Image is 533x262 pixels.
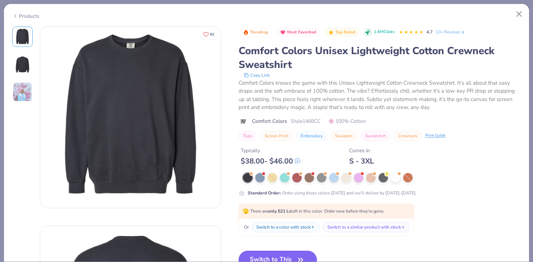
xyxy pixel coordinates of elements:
div: Print Guide [425,133,446,139]
span: Top Rated [335,30,356,34]
button: Crewneck [394,131,422,141]
button: Badge Button [239,28,272,37]
button: Like [200,29,218,40]
span: Style 1466CC [291,117,321,125]
span: There are left in this color. Order now before they're gone. [243,208,384,214]
div: Products [12,12,40,20]
button: Switch to a similar product with stock [323,222,410,232]
span: 100% Cotton [329,117,366,125]
img: brand logo [239,118,248,124]
img: Top Rated sort [328,29,334,35]
button: Screen Print [260,131,293,141]
span: Most Favorited [287,30,316,34]
span: 1.6M Clicks [374,29,394,35]
button: Embroidery [296,131,327,141]
button: Badge Button [276,28,320,37]
span: 4.7 [426,29,433,35]
div: Comfort Colors Unisex Lightweight Cotton Crewneck Sweatshirt [239,44,521,72]
div: Switch to a color with stock [256,224,311,230]
div: Order using these colors [DATE] and we'll deliver by [DATE]-[DATE]. [248,190,417,196]
button: Switch to a color with stock [252,222,320,232]
button: Sweaters [331,131,357,141]
div: $ 38.00 - $ 46.00 [241,157,300,166]
img: Front [40,27,221,208]
div: Comfort Colors knows the game with this Unisex Lightweight Cotton Crewneck Sweatshirt. It's all a... [239,79,521,112]
button: copy to clipboard [241,72,272,79]
img: Back [14,56,31,73]
button: Tops [239,131,257,141]
div: 4.7 Stars [399,27,423,38]
div: Switch to a similar product with stock [327,224,401,230]
span: 🫣 [243,208,249,215]
img: User generated content [13,82,32,102]
button: Sweatshirt [361,131,390,141]
div: Typically [241,147,300,154]
img: Most Favorited sort [280,29,286,35]
button: Close [512,7,526,21]
a: 10+ Reviews [435,29,466,35]
button: Badge Button [325,28,359,37]
strong: Standard Order : [248,190,281,196]
img: Trending sort [243,29,249,35]
div: Comes In [349,147,374,154]
img: Front [14,28,31,45]
span: Trending [250,30,268,34]
span: Comfort Colors [252,117,287,125]
span: 83 [210,33,214,36]
span: Or [243,224,249,230]
strong: only 521 Ls [268,208,291,214]
div: S - 3XL [349,157,374,166]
